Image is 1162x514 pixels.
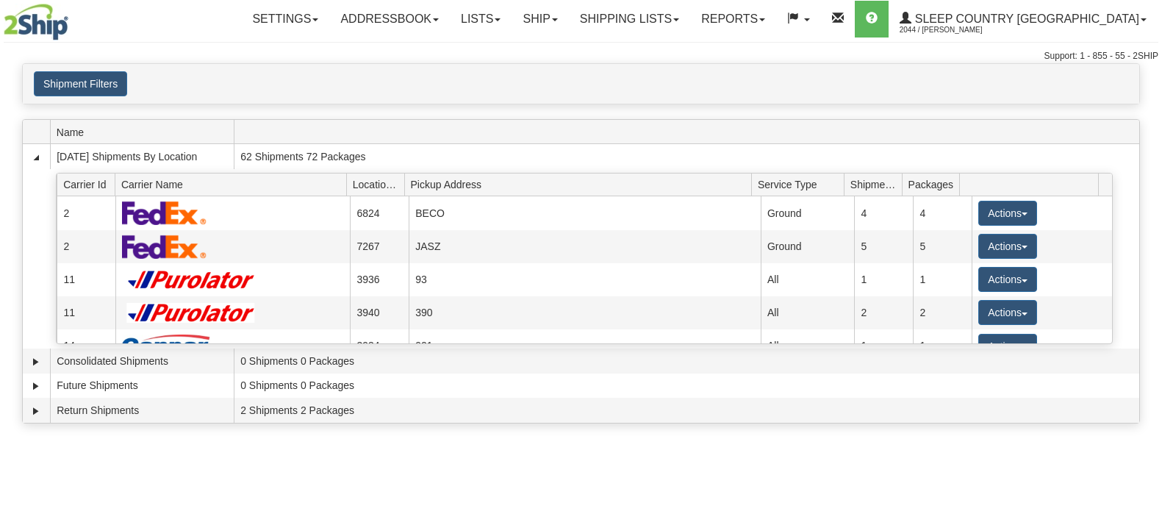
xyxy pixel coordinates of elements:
[34,71,127,96] button: Shipment Filters
[234,144,1139,169] td: 62 Shipments 72 Packages
[761,263,855,296] td: All
[29,150,43,165] a: Collapse
[889,1,1158,38] a: Sleep Country [GEOGRAPHIC_DATA] 2044 / [PERSON_NAME]
[121,173,346,196] span: Carrier Name
[913,296,972,329] td: 2
[329,1,450,38] a: Addressbook
[122,303,261,323] img: Purolator
[761,230,855,263] td: Ground
[57,121,234,143] span: Name
[913,329,972,363] td: 1
[57,329,115,363] td: 14
[409,230,761,263] td: JASZ
[978,234,1037,259] button: Actions
[854,196,913,229] td: 4
[908,173,960,196] span: Packages
[63,173,115,196] span: Carrier Id
[409,196,761,229] td: BECO
[57,230,115,263] td: 2
[690,1,776,38] a: Reports
[850,173,902,196] span: Shipments
[50,398,234,423] td: Return Shipments
[4,50,1158,63] div: Support: 1 - 855 - 55 - 2SHIP
[241,1,329,38] a: Settings
[450,1,512,38] a: Lists
[978,334,1037,359] button: Actions
[350,263,409,296] td: 3936
[409,296,761,329] td: 390
[854,296,913,329] td: 2
[57,296,115,329] td: 11
[350,329,409,363] td: 3934
[978,300,1037,325] button: Actions
[913,196,972,229] td: 4
[978,267,1037,292] button: Actions
[512,1,568,38] a: Ship
[758,173,844,196] span: Service Type
[854,263,913,296] td: 1
[50,144,234,169] td: [DATE] Shipments By Location
[122,335,210,358] img: Canpar
[350,230,409,263] td: 7267
[913,263,972,296] td: 1
[4,4,68,40] img: logo2044.jpg
[29,379,43,393] a: Expand
[122,235,207,259] img: FedEx Express®
[122,201,207,225] img: FedEx Express®
[234,349,1139,374] td: 0 Shipments 0 Packages
[234,398,1139,423] td: 2 Shipments 2 Packages
[761,196,855,229] td: Ground
[411,173,752,196] span: Pickup Address
[569,1,690,38] a: Shipping lists
[854,230,913,263] td: 5
[978,201,1037,226] button: Actions
[122,270,261,290] img: Purolator
[353,173,404,196] span: Location Id
[50,349,234,374] td: Consolidated Shipments
[350,196,409,229] td: 6824
[409,263,761,296] td: 93
[29,354,43,369] a: Expand
[29,404,43,418] a: Expand
[854,329,913,363] td: 1
[57,263,115,296] td: 11
[234,374,1139,399] td: 0 Shipments 0 Packages
[350,296,409,329] td: 3940
[911,13,1139,25] span: Sleep Country [GEOGRAPHIC_DATA]
[409,329,761,363] td: 921
[761,329,855,363] td: All
[761,296,855,329] td: All
[1128,182,1161,332] iframe: chat widget
[900,23,1010,38] span: 2044 / [PERSON_NAME]
[913,230,972,263] td: 5
[50,374,234,399] td: Future Shipments
[57,196,115,229] td: 2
